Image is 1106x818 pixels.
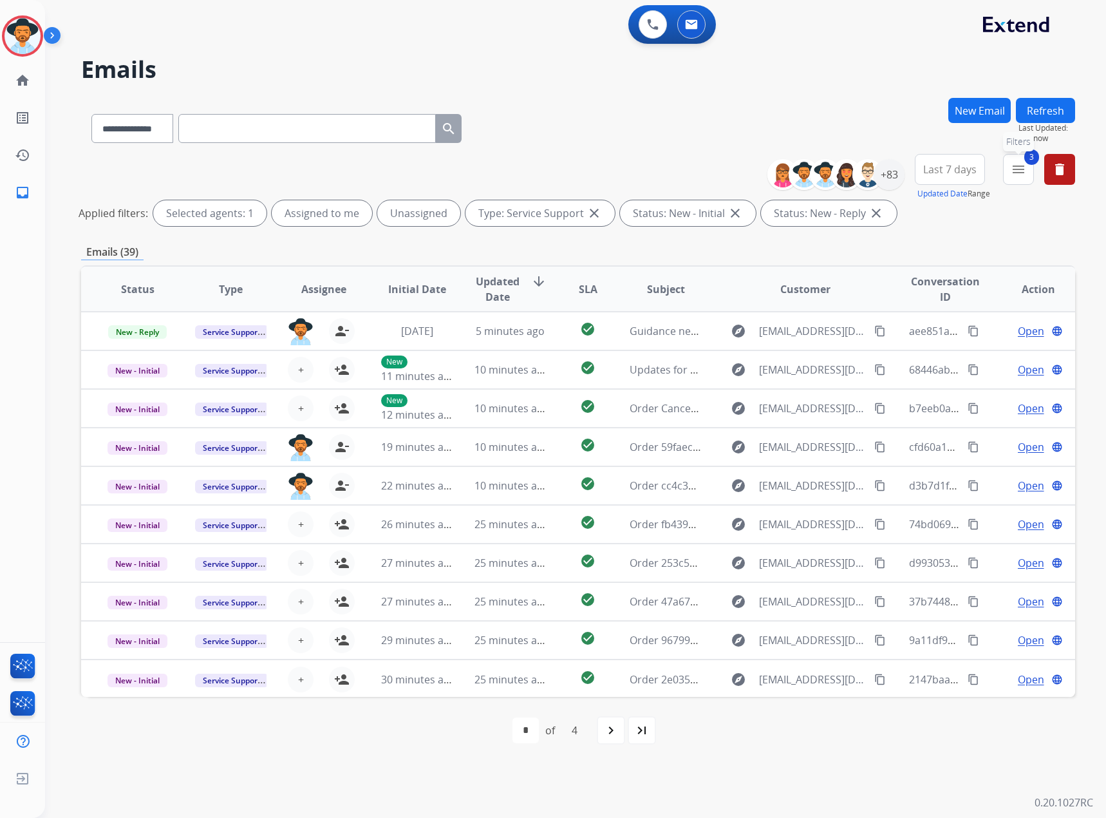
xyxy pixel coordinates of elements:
[108,480,167,493] span: New - Initial
[334,478,350,493] mat-icon: person_remove
[381,672,456,687] span: 30 minutes ago
[874,518,886,530] mat-icon: content_copy
[761,200,897,226] div: Status: New - Reply
[334,323,350,339] mat-icon: person_remove
[474,556,549,570] span: 25 minutes ago
[1011,162,1026,177] mat-icon: menu
[121,281,155,297] span: Status
[1016,98,1075,123] button: Refresh
[1051,518,1063,530] mat-icon: language
[968,441,979,453] mat-icon: content_copy
[923,167,977,172] span: Last 7 days
[731,323,746,339] mat-icon: explore
[1035,795,1093,810] p: 0.20.1027RC
[982,267,1075,312] th: Action
[580,631,595,646] mat-icon: check_circle
[334,362,350,377] mat-icon: person_add
[780,281,830,297] span: Customer
[968,674,979,685] mat-icon: content_copy
[647,281,685,297] span: Subject
[874,159,904,190] div: +83
[1018,323,1044,339] span: Open
[381,440,456,454] span: 19 minutes ago
[108,325,167,339] span: New - Reply
[968,557,979,569] mat-icon: content_copy
[874,364,886,376] mat-icon: content_copy
[731,517,746,532] mat-icon: explore
[381,517,456,531] span: 26 minutes ago
[868,205,884,221] mat-icon: close
[968,325,979,337] mat-icon: content_copy
[15,110,30,126] mat-icon: list_alt
[108,441,167,455] span: New - Initial
[579,281,597,297] span: SLA
[381,556,456,570] span: 27 minutes ago
[195,634,268,648] span: Service Support
[298,633,304,648] span: +
[1051,674,1063,685] mat-icon: language
[1051,364,1063,376] mat-icon: language
[81,244,144,260] p: Emails (39)
[580,553,595,569] mat-icon: check_circle
[195,403,268,416] span: Service Support
[108,596,167,609] span: New - Initial
[288,318,314,345] img: agent-avatar
[1018,672,1044,687] span: Open
[15,185,30,200] mat-icon: inbox
[968,364,979,376] mat-icon: content_copy
[377,200,460,226] div: Unassigned
[1051,403,1063,414] mat-icon: language
[288,550,314,576] button: +
[474,633,549,647] span: 25 minutes ago
[1018,633,1044,648] span: Open
[759,323,868,339] span: [EMAIL_ADDRESS][DOMAIN_NAME]
[288,511,314,537] button: +
[874,403,886,414] mat-icon: content_copy
[1018,478,1044,493] span: Open
[1051,557,1063,569] mat-icon: language
[759,478,868,493] span: [EMAIL_ADDRESS][DOMAIN_NAME]
[474,594,549,609] span: 25 minutes ago
[630,672,859,687] span: Order 2e035a48-2288-4906-a2f8-1600addd8177
[334,672,350,687] mat-icon: person_add
[381,394,408,407] p: New
[108,518,167,532] span: New - Initial
[1003,154,1034,185] button: 3Filters
[874,480,886,491] mat-icon: content_copy
[630,517,854,531] span: Order fb43990a-30bc-4133-b3c6-100283cd45cf
[630,324,964,338] span: Guidance needed. Claim ID a946a778-8095-4340-b6d0-26649148dd55
[195,364,268,377] span: Service Support
[727,205,743,221] mat-icon: close
[968,596,979,607] mat-icon: content_copy
[1051,596,1063,607] mat-icon: language
[1052,162,1067,177] mat-icon: delete
[388,281,446,297] span: Initial Date
[288,395,314,421] button: +
[1018,401,1044,416] span: Open
[874,441,886,453] mat-icon: content_copy
[288,357,314,383] button: +
[603,723,619,738] mat-icon: navigate_next
[1018,123,1075,133] span: Last Updated:
[108,364,167,377] span: New - Initial
[759,594,868,609] span: [EMAIL_ADDRESS][DOMAIN_NAME]
[580,437,595,453] mat-icon: check_circle
[561,718,588,743] div: 4
[630,479,853,493] span: Order cc4c3b8f-0a52-43c9-ba1f-e372ae319665
[108,634,167,648] span: New - Initial
[759,555,868,571] span: [EMAIL_ADDRESS][DOMAIN_NAME]
[917,188,990,199] span: Range
[334,633,350,648] mat-icon: person_add
[731,594,746,609] mat-icon: explore
[15,73,30,88] mat-icon: home
[195,557,268,571] span: Service Support
[195,674,268,687] span: Service Support
[1018,555,1044,571] span: Open
[1051,480,1063,491] mat-icon: language
[441,121,456,137] mat-icon: search
[108,674,167,687] span: New - Initial
[474,440,549,454] span: 10 minutes ago
[219,281,243,297] span: Type
[630,440,856,454] span: Order 59faecd5-57e2-4baa-9ad6-ab7b5a0f4c56
[81,57,1075,82] h2: Emails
